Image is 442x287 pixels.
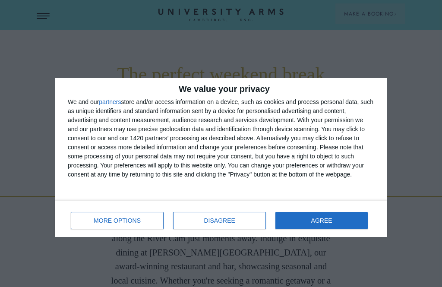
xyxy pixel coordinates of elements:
span: MORE OPTIONS [94,218,141,224]
button: AGREE [275,212,368,229]
button: partners [99,99,121,105]
div: We and our store and/or access information on a device, such as cookies and process personal data... [68,98,374,179]
div: qc-cmp2-ui [55,78,387,237]
button: DISAGREE [173,212,266,229]
button: MORE OPTIONS [71,212,164,229]
span: DISAGREE [204,218,235,224]
span: AGREE [311,218,332,224]
h2: We value your privacy [68,85,374,93]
